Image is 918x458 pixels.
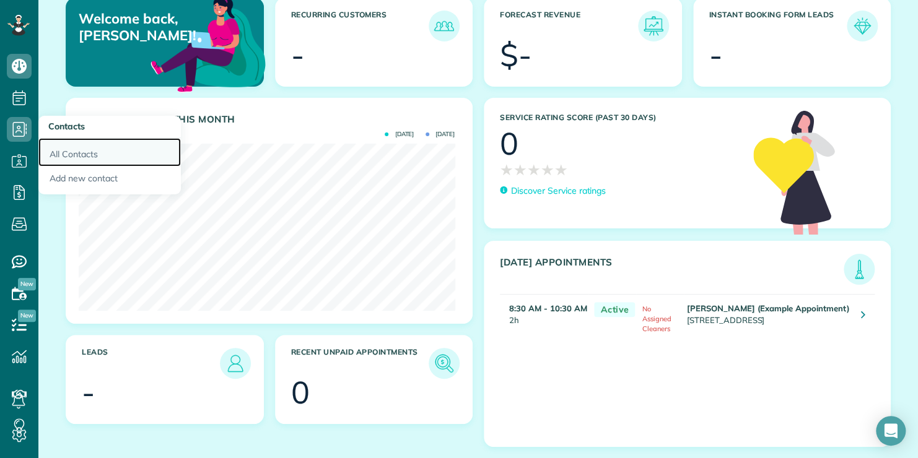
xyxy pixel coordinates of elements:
h3: Recent unpaid appointments [291,348,429,379]
span: Active [594,302,635,318]
h3: Actual Revenue this month [82,114,460,125]
a: Add new contact [38,166,181,195]
div: Open Intercom Messenger [876,416,906,446]
span: ★ [527,159,541,181]
div: 0 [291,377,310,408]
div: - [291,40,304,71]
h3: Service Rating score (past 30 days) [500,113,741,122]
div: $- [500,40,531,71]
span: ★ [500,159,514,181]
img: icon_recurring_customers-cf858462ba22bcd05b5a5880d41d6543d210077de5bb9ebc9590e49fd87d84ed.png [432,14,457,38]
span: ★ [541,159,554,181]
span: ★ [514,159,527,181]
div: - [82,377,95,408]
strong: [PERSON_NAME] (Example Appointment) [687,303,850,313]
span: ★ [554,159,568,181]
td: [STREET_ADDRESS] [684,294,852,339]
h3: Leads [82,348,220,379]
img: icon_leads-1bed01f49abd5b7fead27621c3d59655bb73ed531f8eeb49469d10e621d6b896.png [223,351,248,376]
a: All Contacts [38,138,181,166]
img: icon_unpaid_appointments-47b8ce3997adf2238b356f14209ab4cced10bd1f174958f3ca8f1d0dd7fffeee.png [432,351,457,376]
span: [DATE] [426,131,455,137]
h3: Recurring Customers [291,11,429,41]
span: Contacts [48,121,85,132]
a: Discover Service ratings [500,184,606,197]
td: 2h [500,294,588,339]
img: icon_todays_appointments-901f7ab196bb0bea1936b74009e4eb5ffbc2d2711fa7634e0d609ed5ef32b18b.png [847,257,872,282]
p: Welcome back, [PERSON_NAME]! [79,11,199,43]
span: No Assigned Cleaners [642,305,671,333]
h3: Instant Booking Form Leads [709,11,847,41]
span: New [18,309,36,322]
span: New [18,278,36,290]
img: icon_forecast_revenue-8c13a41c7ed35a8dcfafea3cbb826a0462acb37728057bba2d056411b612bbbe.png [641,14,666,38]
h3: [DATE] Appointments [500,257,844,285]
h3: Forecast Revenue [500,11,638,41]
p: Discover Service ratings [511,184,606,197]
div: 0 [500,128,518,159]
img: icon_form_leads-04211a6a04a5b2264e4ee56bc0799ec3eb69b7e499cbb523a139df1d13a81ae0.png [850,14,875,38]
div: - [709,40,722,71]
strong: 8:30 AM - 10:30 AM [509,303,587,313]
span: [DATE] [385,131,414,137]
